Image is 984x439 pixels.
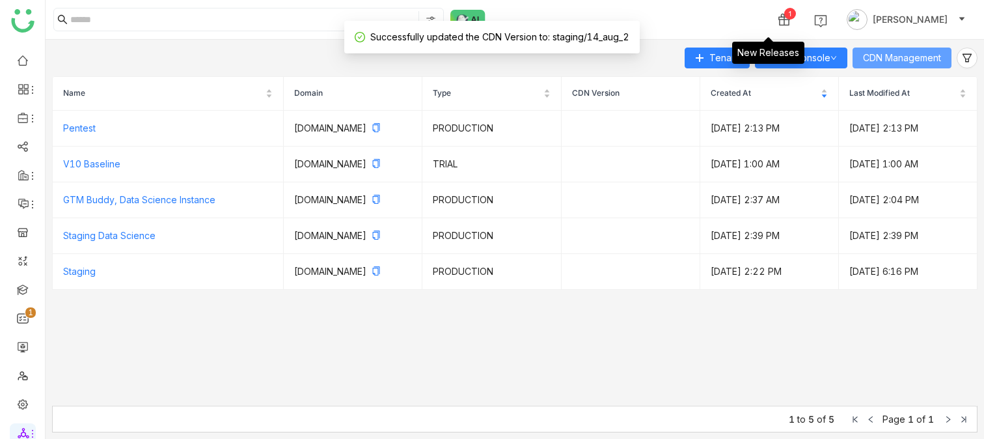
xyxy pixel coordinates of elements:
[863,51,941,65] span: CDN Management
[25,307,36,318] nz-badge-sup: 1
[63,122,96,134] a: Pentest
[562,77,700,111] th: CDN Version
[700,182,839,218] td: [DATE] 2:37 AM
[844,9,968,30] button: [PERSON_NAME]
[839,182,977,218] td: [DATE] 2:04 PM
[732,42,804,64] div: New Releases
[839,254,977,290] td: [DATE] 6:16 PM
[908,414,914,425] span: 1
[700,147,839,182] td: [DATE] 1:00 AM
[63,194,215,205] a: GTM Buddy, Data Science Instance
[63,266,96,277] a: Staging
[422,182,561,218] td: PRODUCTION
[847,9,868,30] img: avatar
[294,229,411,243] p: [DOMAIN_NAME]
[63,158,120,169] a: V10 Baseline
[284,77,422,111] th: Domain
[814,14,827,27] img: help.svg
[294,193,411,207] p: [DOMAIN_NAME]
[797,414,806,425] span: to
[789,414,795,425] span: 1
[422,111,561,147] td: PRODUCTION
[63,230,156,241] a: Staging Data Science
[928,414,934,425] span: 1
[853,48,951,68] button: CDN Management
[685,48,750,68] button: Tenant
[828,414,834,425] span: 5
[294,157,411,171] p: [DOMAIN_NAME]
[700,218,839,254] td: [DATE] 2:39 PM
[426,15,436,25] img: search-type.svg
[839,111,977,147] td: [DATE] 2:13 PM
[839,147,977,182] td: [DATE] 1:00 AM
[450,10,485,29] img: ask-buddy-normal.svg
[784,8,796,20] div: 1
[28,306,33,319] p: 1
[422,254,561,290] td: PRODUCTION
[422,218,561,254] td: PRODUCTION
[765,52,837,63] a: Query Console
[700,111,839,147] td: [DATE] 2:13 PM
[422,147,561,182] td: TRIAL
[700,254,839,290] td: [DATE] 2:22 PM
[839,218,977,254] td: [DATE] 2:39 PM
[873,12,948,27] span: [PERSON_NAME]
[808,414,814,425] span: 5
[294,264,411,279] p: [DOMAIN_NAME]
[11,9,34,33] img: logo
[817,414,826,425] span: of
[370,31,629,42] span: Successfully updated the CDN Version to: staging/14_aug_2
[709,51,739,65] span: Tenant
[882,414,905,425] span: Page
[916,414,925,425] span: of
[294,121,411,135] p: [DOMAIN_NAME]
